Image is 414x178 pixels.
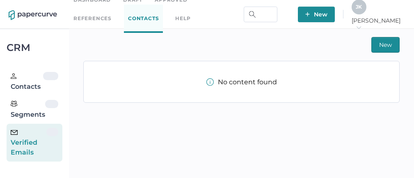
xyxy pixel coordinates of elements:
[244,7,277,22] input: Search Workspace
[11,73,16,79] img: person.20a629c4.svg
[305,12,310,16] img: plus-white.e19ec114.svg
[371,37,400,53] button: New
[298,7,335,22] button: New
[9,10,57,20] img: papercurve-logo-colour.7244d18c.svg
[11,128,46,157] div: Verified Emails
[175,14,190,23] div: help
[356,4,362,10] span: J K
[352,17,405,32] span: [PERSON_NAME]
[379,37,392,52] span: New
[124,5,163,33] a: Contacts
[7,44,62,51] div: CRM
[356,25,361,30] i: arrow_right
[249,11,256,18] img: search.bf03fe8b.svg
[206,78,214,86] img: info-tooltip-active.a952ecf1.svg
[73,14,112,23] a: References
[11,100,17,107] img: segments.b9481e3d.svg
[11,72,43,92] div: Contacts
[11,130,18,135] img: email-icon-black.c777dcea.svg
[11,100,45,120] div: Segments
[206,78,277,86] div: No content found
[305,7,327,22] span: New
